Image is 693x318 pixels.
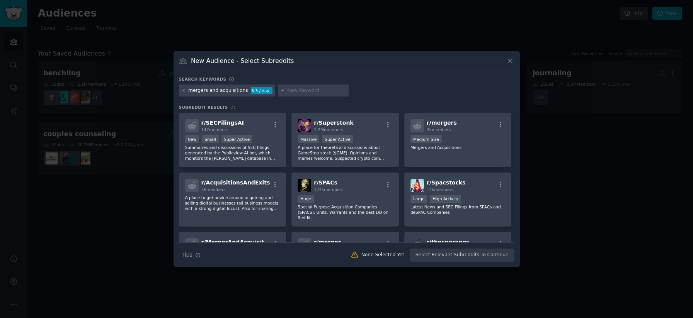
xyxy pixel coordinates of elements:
[287,87,346,94] input: New Keyword
[201,127,228,132] span: 147 members
[251,87,272,94] div: 6.3 / day
[427,239,469,245] span: r/ thesopranos
[298,195,314,203] div: Huge
[314,187,343,192] span: 174k members
[298,145,393,161] p: A place for theoretical discussions about GameStop stock ($GME). Opinions and memes welcome. Susp...
[298,135,319,143] div: Massive
[202,135,218,143] div: Small
[410,195,427,203] div: Large
[179,76,226,82] h3: Search keywords
[231,105,236,110] span: 21
[410,238,424,252] img: thesopranos
[185,135,199,143] div: New
[221,135,253,143] div: Super Active
[410,145,506,150] p: Mergers and Acquisitions
[361,252,404,259] div: None Selected Yet
[179,105,228,110] span: Subreddit Results
[201,187,226,192] span: 36 members
[201,120,244,126] span: r/ SECFilingsAI
[298,179,311,192] img: SPACs
[191,57,294,65] h3: New Audience - Select Subreddits
[427,120,457,126] span: r/ mergers
[430,195,461,203] div: High Activity
[188,87,248,94] div: mergers and acquisitions
[322,135,353,143] div: Super Active
[410,204,506,215] p: Latest News and SEC Filings from SPACs and deSPAC Companies
[185,145,280,161] p: Summaries and discussions of SEC filings generated by the Publicview AI bot, which monitors the [...
[410,135,442,143] div: Medium Size
[427,179,465,186] span: r/ Spacstocks
[427,187,453,192] span: 14k members
[179,248,203,262] button: Tips
[182,251,192,259] span: Tips
[185,195,280,211] p: A place to get advice around acquiring and selling digital businesses (all business models with a...
[427,127,451,132] span: 2k members
[410,179,424,192] img: Spacstocks
[314,179,337,186] span: r/ SPACs
[201,179,270,186] span: r/ AcquisitionsAndExits
[314,120,353,126] span: r/ Superstonk
[298,119,311,132] img: Superstonk
[298,204,393,220] p: Special Purpose Acquisition Companies (SPACS), Units, Warrants and the best DD on Reddit.
[314,239,341,245] span: r/ merger
[314,127,343,132] span: 1.2M members
[201,239,277,245] span: r/ MergerAndAcquisitions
